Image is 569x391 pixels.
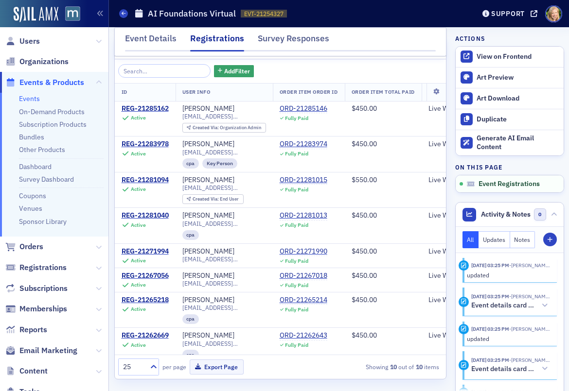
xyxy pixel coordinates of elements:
[19,241,43,252] span: Orders
[477,52,558,61] div: View on Frontend
[122,331,169,340] a: REG-21262669
[122,140,169,149] div: REG-21283978
[285,187,308,193] div: Fully Paid
[19,56,69,67] span: Organizations
[5,77,84,88] a: Events & Products
[471,365,536,374] h5: Event details card updated
[477,94,558,103] div: Art Download
[122,272,169,280] a: REG-21267056
[182,140,234,149] a: [PERSON_NAME]
[122,176,169,185] a: REG-21281094
[428,296,477,305] div: Live Webcast
[5,262,67,273] a: Registrations
[428,331,477,340] div: Live Webcast
[481,209,531,220] span: Activity & Notes
[182,211,234,220] a: [PERSON_NAME]
[190,32,244,51] div: Registrations
[285,342,308,348] div: Fully Paid
[545,5,562,22] span: Profile
[202,158,237,168] div: Key Person
[182,247,234,256] a: [PERSON_NAME]
[182,220,266,227] span: [EMAIL_ADDRESS][DOMAIN_NAME]
[122,104,169,113] div: REG-21285162
[193,124,220,131] span: Created Via :
[5,304,67,314] a: Memberships
[459,324,469,334] div: Update
[182,113,266,120] span: [EMAIL_ADDRESS][DOMAIN_NAME]
[491,9,525,18] div: Support
[428,247,477,256] div: Live Webcast
[459,297,469,307] div: Activity
[280,176,327,185] a: ORD-21281015
[182,331,234,340] a: [PERSON_NAME]
[148,8,236,19] h1: AI Foundations Virtual
[285,151,308,157] div: Fully Paid
[182,104,234,113] div: [PERSON_NAME]
[5,345,77,356] a: Email Marketing
[182,314,199,324] div: cpa
[280,104,327,113] div: ORD-21285146
[190,359,244,374] button: Export Page
[182,304,266,311] span: [EMAIL_ADDRESS][DOMAIN_NAME]
[352,175,377,184] span: $550.00
[123,362,144,372] div: 25
[534,208,546,221] span: 0
[428,176,477,185] div: Live Webcast
[471,301,536,310] h5: Event details card updated
[5,283,68,294] a: Subscriptions
[456,88,564,109] a: Art Download
[456,130,564,156] button: Generate AI Email Content
[280,272,327,280] a: ORD-21267018
[352,104,377,113] span: $450.00
[285,282,308,289] div: Fully Paid
[280,211,327,220] a: ORD-21281013
[428,272,477,280] div: Live Webcast
[182,123,266,133] div: Created Via: Organization Admin
[19,120,87,129] a: Subscription Products
[471,364,550,374] button: Event details card updated
[509,293,550,300] span: Dee Sullivan
[479,180,540,188] span: Event Registrations
[280,247,327,256] a: ORD-21271990
[455,34,485,43] h4: Actions
[131,151,146,157] div: Active
[462,231,479,248] button: All
[131,342,146,348] div: Active
[118,64,211,78] input: Search…
[285,222,308,228] div: Fully Paid
[428,104,477,113] div: Live Webcast
[280,296,327,305] a: ORD-21265214
[182,280,266,287] span: [EMAIL_ADDRESS][DOMAIN_NAME]
[19,145,65,154] a: Other Products
[285,306,308,313] div: Fully Paid
[182,296,234,305] a: [PERSON_NAME]
[19,217,67,226] a: Sponsor Library
[19,283,68,294] span: Subscriptions
[471,262,509,269] time: 8/4/2025 03:25 PM
[352,211,377,220] span: $450.00
[19,304,67,314] span: Memberships
[352,247,377,255] span: $450.00
[280,88,338,95] span: Order Item Order ID
[214,65,254,77] button: AddFilter
[131,186,146,192] div: Active
[182,88,211,95] span: User Info
[509,357,550,363] span: Dee Sullivan
[182,340,266,347] span: [EMAIL_ADDRESS][DOMAIN_NAME]
[182,272,234,280] a: [PERSON_NAME]
[58,6,80,23] a: View Homepage
[467,334,550,343] div: updated
[477,115,558,124] div: Duplicate
[388,362,398,371] strong: 10
[122,211,169,220] a: REG-21281040
[456,109,564,130] button: Duplicate
[122,296,169,305] a: REG-21265218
